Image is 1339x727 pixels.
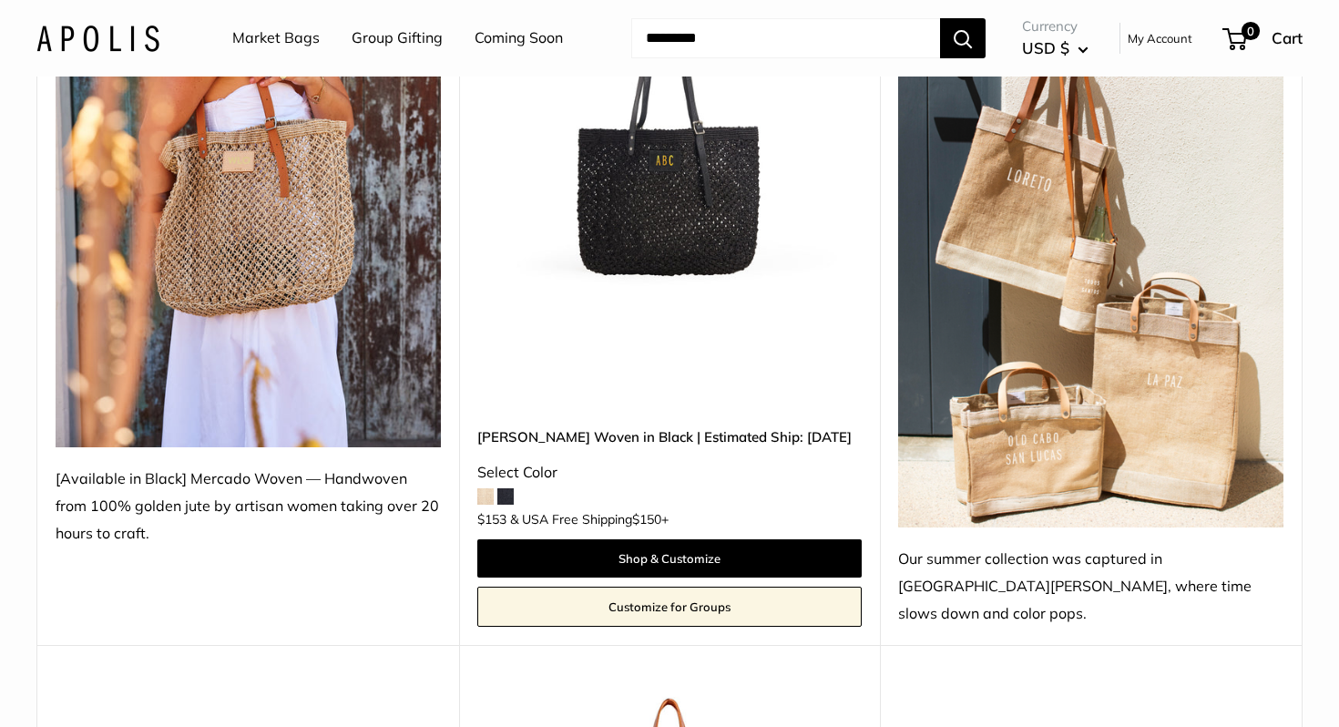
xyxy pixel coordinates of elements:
a: Shop & Customize [477,539,863,578]
a: 0 Cart [1224,24,1303,53]
div: Our summer collection was captured in [GEOGRAPHIC_DATA][PERSON_NAME], where time slows down and c... [898,546,1283,628]
span: Cart [1272,28,1303,47]
input: Search... [631,18,940,58]
div: Select Color [477,459,863,486]
span: USD $ [1022,38,1069,57]
span: 0 [1242,22,1260,40]
a: Market Bags [232,25,320,52]
a: My Account [1128,27,1192,49]
a: [PERSON_NAME] Woven in Black | Estimated Ship: [DATE] [477,426,863,447]
span: Currency [1022,14,1089,39]
span: $153 [477,511,506,527]
a: Group Gifting [352,25,443,52]
img: Apolis [36,25,159,51]
button: USD $ [1022,34,1089,63]
a: Customize for Groups [477,587,863,627]
button: Search [940,18,986,58]
span: & USA Free Shipping + [510,513,669,526]
div: [Available in Black] Mercado Woven — Handwoven from 100% golden jute by artisan women taking over... [56,466,441,548]
span: $150 [632,511,661,527]
a: Coming Soon [475,25,563,52]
